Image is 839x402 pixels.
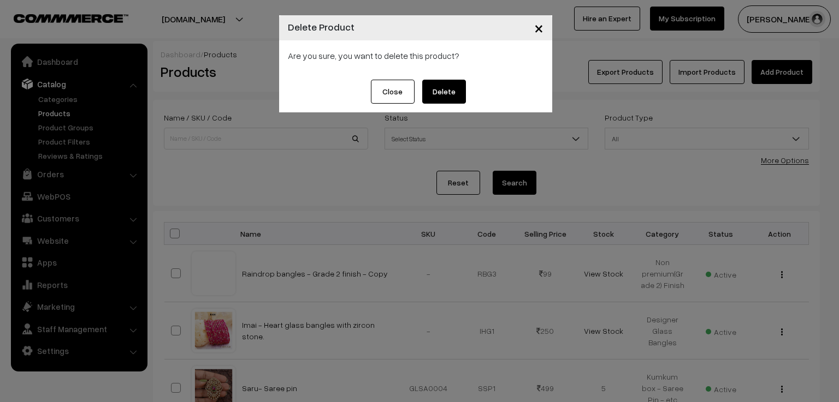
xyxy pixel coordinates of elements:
button: Close [371,80,415,104]
span: × [534,17,543,38]
p: Are you sure, you want to delete this product? [288,49,543,62]
h4: Delete Product [288,20,354,34]
button: Close [525,11,552,45]
button: Delete [422,80,466,104]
